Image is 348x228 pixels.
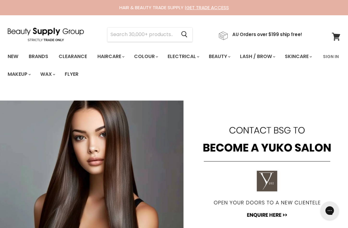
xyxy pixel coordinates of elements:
[235,50,279,63] a: Lash / Brow
[204,50,234,63] a: Beauty
[176,28,192,42] button: Search
[280,50,316,63] a: Skincare
[319,50,343,63] a: Sign In
[107,27,193,42] form: Product
[3,68,34,81] a: Makeup
[54,50,92,63] a: Clearance
[24,50,53,63] a: Brands
[93,50,128,63] a: Haircare
[129,50,162,63] a: Colour
[317,199,342,222] iframe: Gorgias live chat messenger
[60,68,83,81] a: Flyer
[186,4,229,11] a: GET TRADE ACCESS
[36,68,59,81] a: Wax
[3,48,319,83] ul: Main menu
[3,50,23,63] a: New
[107,28,176,42] input: Search
[163,50,203,63] a: Electrical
